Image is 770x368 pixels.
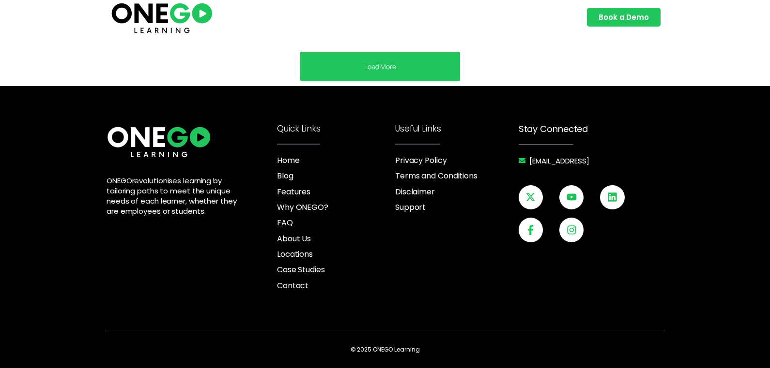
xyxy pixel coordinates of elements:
[107,176,237,216] span: revolutionises learning by tailoring paths to meet the unique needs of each learner, whether they...
[107,346,663,354] p: © 2025 ONEGO Learning
[395,202,426,213] span: Support
[527,156,589,166] span: [EMAIL_ADDRESS]
[277,202,390,213] a: Why ONEGO?
[277,249,390,260] a: Locations
[277,125,390,133] h4: Quick Links
[519,125,663,133] h4: Stay Connected
[277,249,313,260] span: Locations
[364,61,396,72] a: Load More
[277,218,293,228] span: FAQ
[277,155,300,166] span: Home
[395,202,514,213] a: Support
[519,156,663,166] a: [EMAIL_ADDRESS]
[107,176,132,186] span: ONEGO
[277,265,390,275] a: Case Studies
[395,125,514,133] h4: Useful Links
[277,187,310,197] span: Features
[587,8,661,27] a: Book a Demo
[277,280,308,291] span: Contact
[277,171,293,181] span: Blog
[395,187,514,197] a: Disclaimer
[277,171,390,181] a: Blog
[395,187,435,197] span: Disclaimer
[277,280,390,291] a: Contact
[277,234,390,244] a: About Us
[395,155,514,166] a: Privacy Policy
[277,187,390,197] a: Features
[599,14,649,21] span: Book a Demo
[107,125,212,159] img: ONE360 AI Corporate Learning
[277,202,328,213] span: Why ONEGO?
[277,234,311,244] span: About Us
[395,171,514,181] a: Terms and Conditions
[277,265,325,275] span: Case Studies
[395,171,477,181] span: Terms and Conditions
[395,155,447,166] span: Privacy Policy
[277,218,390,228] a: FAQ
[277,155,390,166] a: Home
